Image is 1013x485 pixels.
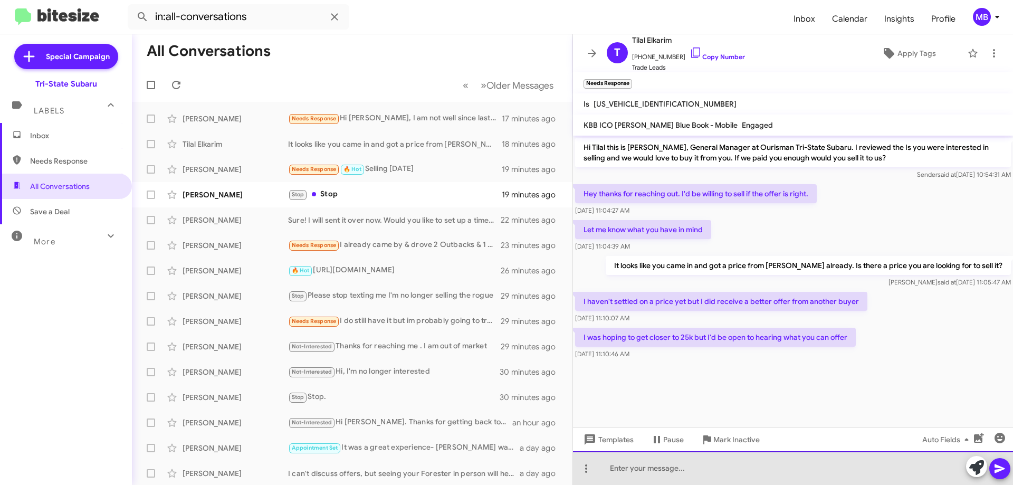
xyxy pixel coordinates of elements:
span: Pause [663,430,684,449]
div: [PERSON_NAME] [183,392,288,403]
span: Apply Tags [897,44,936,63]
div: 22 minutes ago [501,215,564,225]
button: Previous [456,74,475,96]
span: Needs Response [292,115,337,122]
div: a day ago [520,468,564,479]
a: Special Campaign [14,44,118,69]
div: [PERSON_NAME] [183,341,288,352]
button: Next [474,74,560,96]
div: 26 minutes ago [501,265,564,276]
div: 29 minutes ago [501,291,564,301]
div: [PERSON_NAME] [183,291,288,301]
span: Not-Interested [292,368,332,375]
a: Copy Number [690,53,745,61]
span: Stop [292,191,304,198]
div: [URL][DOMAIN_NAME] [288,264,501,277]
span: [PHONE_NUMBER] [632,46,745,62]
div: a day ago [520,443,564,453]
span: Older Messages [486,80,553,91]
span: Auto Fields [922,430,973,449]
button: Apply Tags [854,44,962,63]
p: I haven't settled on a price yet but I did receive a better offer from another buyer [575,292,867,311]
div: 23 minutes ago [501,240,564,251]
button: Mark Inactive [692,430,768,449]
button: Templates [573,430,642,449]
span: Not-Interested [292,419,332,426]
div: [PERSON_NAME] [183,468,288,479]
span: T [614,44,620,61]
span: Labels [34,106,64,116]
div: Hi, I'm no longer interested [288,366,501,378]
div: [PERSON_NAME] [183,215,288,225]
div: It looks like you came in and got a price from [PERSON_NAME] already. Is there a price you are lo... [288,139,502,149]
div: Selling [DATE] [288,163,502,175]
div: I can't discuss offers, but seeing your Forester in person will help us provide a competitive ass... [288,468,520,479]
div: an hour ago [512,417,564,428]
div: It was a great experience- [PERSON_NAME] was excellent. Unfortunately we went with a different car [288,442,520,454]
div: [PERSON_NAME] [183,265,288,276]
div: Tilal Elkarim [183,139,288,149]
a: Inbox [785,4,824,34]
span: 🔥 Hot [292,267,310,274]
span: » [481,79,486,92]
div: I already came by & drove 2 Outbacks & 1 Crosstrek. Your reps was awesome, but my Subaru 'lust' w... [288,239,501,251]
div: MB [973,8,991,26]
div: [PERSON_NAME] [183,443,288,453]
span: Special Campaign [46,51,110,62]
div: I do still have it but im probably going to trade it into carvana for a tesla model y. They gave ... [288,315,501,327]
span: Inbox [30,130,120,141]
div: 30 minutes ago [501,367,564,377]
span: Appointment Set [292,444,338,451]
button: Pause [642,430,692,449]
div: Stop [288,188,502,201]
span: Mark Inactive [713,430,760,449]
div: Tri-State Subaru [35,79,97,89]
p: I was hoping to get closer to 25k but I'd be open to hearing what you can offer [575,328,856,347]
span: Engaged [742,120,773,130]
div: 17 minutes ago [502,113,564,124]
span: Templates [581,430,634,449]
span: Stop [292,292,304,299]
input: Search [128,4,349,30]
div: Sure! I will sent it over now. Would you like to set up a time to come in and see it? [288,215,501,225]
span: Sender [DATE] 10:54:31 AM [917,170,1011,178]
div: [PERSON_NAME] [183,367,288,377]
div: [PERSON_NAME] [183,240,288,251]
div: [PERSON_NAME] [183,316,288,327]
p: Let me know what you have in mind [575,220,711,239]
div: 29 minutes ago [501,316,564,327]
a: Profile [923,4,964,34]
button: MB [964,8,1001,26]
span: Needs Response [292,242,337,249]
div: [PERSON_NAME] [183,189,288,200]
p: Hi Tilal this is [PERSON_NAME], General Manager at Ourisman Tri-State Subaru. I reviewed the Is y... [575,138,1011,167]
span: Stop [292,394,304,401]
div: 19 minutes ago [502,189,564,200]
div: 18 minutes ago [502,139,564,149]
h1: All Conversations [147,43,271,60]
span: said at [938,278,956,286]
span: Needs Response [292,166,337,173]
p: Hey thanks for reaching out. I'd be willing to sell if the offer is right. [575,184,817,203]
span: Trade Leads [632,62,745,73]
p: It looks like you came in and got a price from [PERSON_NAME] already. Is there a price you are lo... [606,256,1011,275]
a: Calendar [824,4,876,34]
span: KBB ICO [PERSON_NAME] Blue Book - Mobile [584,120,738,130]
nav: Page navigation example [457,74,560,96]
button: Auto Fields [914,430,981,449]
div: Hi [PERSON_NAME], I am not well since last couple of days, sorry couldn't reply to you. I wont be... [288,112,502,125]
a: Insights [876,4,923,34]
div: Hi [PERSON_NAME]. Thanks for getting back to me. I already got the information I needed. Thanks. [288,416,512,429]
span: Needs Response [30,156,120,166]
span: Save a Deal [30,206,70,217]
span: [DATE] 11:10:46 AM [575,350,629,358]
span: All Conversations [30,181,90,192]
span: 🔥 Hot [343,166,361,173]
span: [PERSON_NAME] [DATE] 11:05:47 AM [888,278,1011,286]
div: [PERSON_NAME] [183,417,288,428]
small: Needs Response [584,79,632,89]
div: [PERSON_NAME] [183,113,288,124]
span: Tilal Elkarim [632,34,745,46]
